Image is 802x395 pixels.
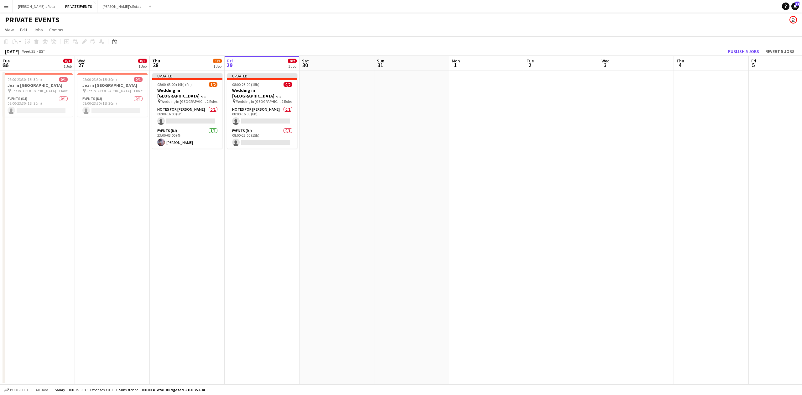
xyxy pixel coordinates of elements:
[789,16,797,24] app-user-avatar: Victoria Goodsell
[763,47,797,55] button: Revert 5 jobs
[3,73,73,117] app-job-card: 08:00-23:30 (15h30m)0/1Jez in [GEOGRAPHIC_DATA] Jez in [GEOGRAPHIC_DATA]1 RoleEvents (DJ)0/108:00...
[3,387,29,393] button: Budgeted
[77,73,148,117] app-job-card: 08:00-23:30 (15h30m)0/1Jez in [GEOGRAPHIC_DATA] Jez in [GEOGRAPHIC_DATA]1 RoleEvents (DJ)0/108:00...
[77,95,148,117] app-card-role: Events (DJ)0/108:00-23:30 (15h30m)
[138,64,147,69] div: 1 Job
[97,0,146,13] button: [PERSON_NAME]'s Rotas
[138,59,147,63] span: 0/1
[213,59,222,63] span: 1/2
[59,88,68,93] span: 1 Role
[726,47,762,55] button: Publish 5 jobs
[134,77,143,82] span: 0/1
[2,61,10,69] span: 26
[77,82,148,88] h3: Jez in [GEOGRAPHIC_DATA]
[601,61,610,69] span: 3
[209,82,217,87] span: 1/2
[152,73,222,149] app-job-card: Updated08:00-03:00 (19h) (Fri)1/2Wedding in [GEOGRAPHIC_DATA] - [PERSON_NAME] Wedding in [GEOGRAP...
[377,58,384,64] span: Sun
[213,64,221,69] div: 1 Job
[227,73,297,78] div: Updated
[34,27,43,33] span: Jobs
[3,58,10,64] span: Tue
[152,87,222,99] h3: Wedding in [GEOGRAPHIC_DATA] - [PERSON_NAME]
[675,61,684,69] span: 4
[236,99,282,104] span: Wedding in [GEOGRAPHIC_DATA] - [PERSON_NAME]
[282,99,292,104] span: 2 Roles
[161,99,207,104] span: Wedding in [GEOGRAPHIC_DATA] - [PERSON_NAME]
[76,61,86,69] span: 27
[3,95,73,117] app-card-role: Events (DJ)0/108:00-23:30 (15h30m)
[8,77,42,82] span: 08:00-23:30 (15h30m)
[55,387,205,392] div: Salary £100 151.18 + Expenses £0.00 + Subsistence £100.00 =
[795,2,799,6] span: 32
[20,27,27,33] span: Edit
[226,61,233,69] span: 29
[526,61,534,69] span: 2
[288,64,296,69] div: 1 Job
[288,59,297,63] span: 0/2
[155,387,205,392] span: Total Budgeted £100 251.18
[227,73,297,149] app-job-card: Updated08:00-23:00 (15h)0/2Wedding in [GEOGRAPHIC_DATA] - [PERSON_NAME] Wedding in [GEOGRAPHIC_DA...
[791,3,799,10] a: 32
[39,49,45,54] div: BST
[5,15,60,24] h1: PRIVATE EVENTS
[452,58,460,64] span: Mon
[751,58,756,64] span: Fri
[59,77,68,82] span: 0/1
[82,77,117,82] span: 08:00-23:30 (15h30m)
[34,387,49,392] span: All jobs
[227,106,297,127] app-card-role: Notes for [PERSON_NAME]0/108:00-16:00 (8h)
[676,58,684,64] span: Thu
[10,388,28,392] span: Budgeted
[157,82,192,87] span: 08:00-03:00 (19h) (Fri)
[750,61,756,69] span: 5
[86,88,131,93] span: Jez in [GEOGRAPHIC_DATA]
[18,26,30,34] a: Edit
[376,61,384,69] span: 31
[152,127,222,149] app-card-role: Events (DJ)1/123:00-03:00 (4h)[PERSON_NAME]
[151,61,160,69] span: 28
[63,59,72,63] span: 0/1
[232,82,259,87] span: 08:00-23:00 (15h)
[302,58,309,64] span: Sat
[3,82,73,88] h3: Jez in [GEOGRAPHIC_DATA]
[207,99,217,104] span: 2 Roles
[49,27,63,33] span: Comms
[601,58,610,64] span: Wed
[301,61,309,69] span: 30
[13,0,60,13] button: [PERSON_NAME]'s Rota
[152,73,222,78] div: Updated
[77,58,86,64] span: Wed
[5,27,14,33] span: View
[227,127,297,149] app-card-role: Events (DJ)0/108:00-23:00 (15h)
[21,49,36,54] span: Week 35
[227,58,233,64] span: Fri
[152,58,160,64] span: Thu
[133,88,143,93] span: 1 Role
[12,88,56,93] span: Jez in [GEOGRAPHIC_DATA]
[227,87,297,99] h3: Wedding in [GEOGRAPHIC_DATA] - [PERSON_NAME]
[3,26,16,34] a: View
[5,48,19,55] div: [DATE]
[60,0,97,13] button: PRIVATE EVENTS
[152,106,222,127] app-card-role: Notes for [PERSON_NAME]0/108:00-16:00 (8h)
[47,26,66,34] a: Comms
[527,58,534,64] span: Tue
[31,26,45,34] a: Jobs
[451,61,460,69] span: 1
[64,64,72,69] div: 1 Job
[284,82,292,87] span: 0/2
